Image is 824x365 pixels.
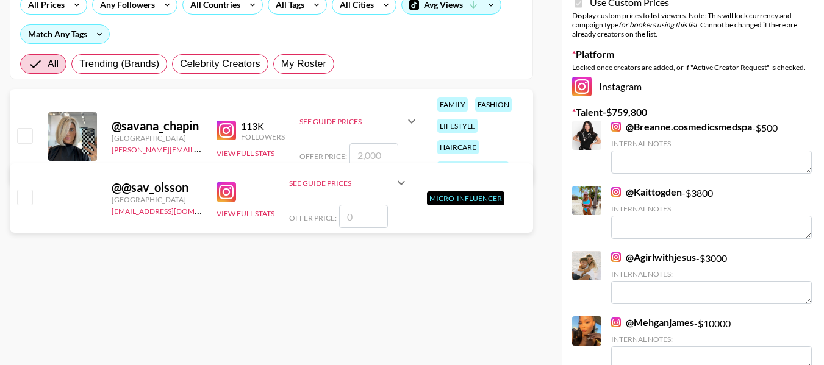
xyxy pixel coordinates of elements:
span: Celebrity Creators [180,57,260,71]
button: View Full Stats [217,209,274,218]
a: @Agirlwithjesus [611,251,696,263]
img: Instagram [572,77,592,96]
div: [GEOGRAPHIC_DATA] [112,195,202,204]
img: Instagram [611,187,621,197]
span: Offer Price: [299,152,347,161]
div: @ @sav_olsson [112,180,202,195]
span: All [48,57,59,71]
div: haircare [437,140,479,154]
div: - $ 3800 [611,186,812,239]
div: Followers [241,132,285,141]
div: Instagram [572,77,814,96]
div: Internal Notes: [611,269,812,278]
img: Instagram [217,182,236,202]
div: makeup & beauty [437,161,509,175]
a: @Mehganjames [611,316,694,328]
a: [PERSON_NAME][EMAIL_ADDRESS][PERSON_NAME][DOMAIN_NAME] [112,143,350,154]
div: See Guide Prices [289,179,394,188]
input: 0 [339,205,388,228]
div: - $ 500 [611,121,812,174]
img: Instagram [611,252,621,262]
span: Offer Price: [289,213,337,222]
div: family [437,97,468,112]
div: See Guide Prices [299,107,419,136]
div: Internal Notes: [611,335,812,344]
div: lifestyle [437,119,478,133]
div: - $ 3000 [611,251,812,304]
div: Internal Notes: [611,204,812,213]
div: Micro-Influencer [427,191,504,205]
div: 113K [241,120,285,132]
div: [GEOGRAPHIC_DATA] [112,133,202,143]
label: Platform [572,48,814,60]
div: fashion [475,97,512,112]
label: Talent - $ 759,800 [572,106,814,118]
span: My Roster [281,57,326,71]
div: Display custom prices to list viewers. Note: This will lock currency and campaign type . Cannot b... [572,11,814,38]
img: Instagram [611,317,621,327]
button: View Full Stats [217,149,274,158]
div: Locked once creators are added, or if "Active Creator Request" is checked. [572,63,814,72]
em: for bookers using this list [618,20,697,29]
div: @ savana_chapin [112,118,202,133]
a: @Breanne.cosmedicsmedspa [611,121,752,133]
div: Match Any Tags [21,25,109,43]
img: Instagram [611,122,621,132]
div: See Guide Prices [289,168,409,197]
input: 2,000 [349,143,398,166]
span: Trending (Brands) [79,57,159,71]
div: Internal Notes: [611,139,812,148]
img: Instagram [217,121,236,140]
a: [EMAIL_ADDRESS][DOMAIN_NAME] [112,204,234,216]
div: See Guide Prices [299,117,404,126]
a: @Kaittogden [611,186,682,198]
